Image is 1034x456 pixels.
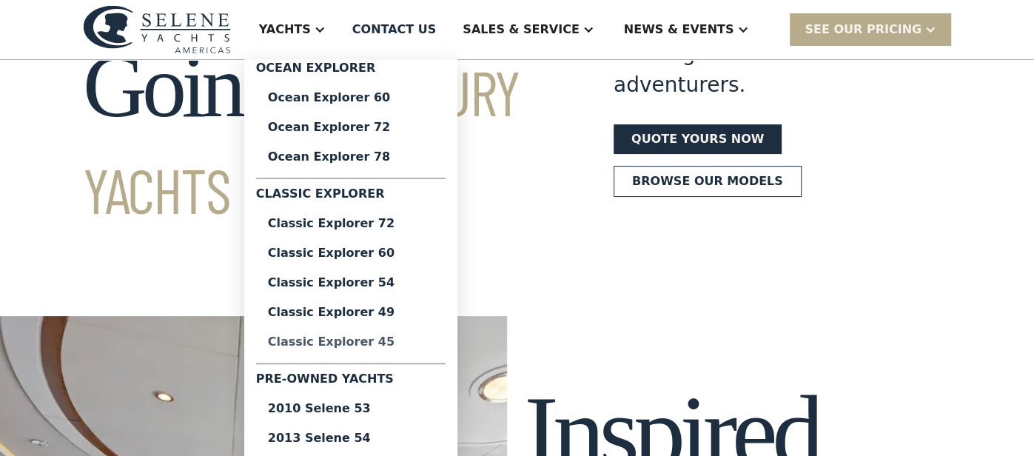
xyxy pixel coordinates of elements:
div: 2013 Selene 54 [268,432,434,444]
a: Ocean Explorer 72 [256,113,446,142]
a: Ocean Explorer 78 [256,142,446,172]
div: SEE Our Pricing [805,21,921,38]
div: Classic Explorer 45 [268,336,434,348]
a: Browse our models [614,166,802,197]
div: Sales & Service [463,21,579,38]
div: Ocean Explorer 78 [268,151,434,163]
div: Classic Explorer 72 [268,218,434,229]
div: Classic Explorer 49 [268,306,434,318]
a: Classic Explorer 49 [256,298,446,327]
a: 2010 Selene 53 [256,394,446,423]
div: Classic Explorer 60 [268,247,434,259]
div: Ocean Explorer 60 [268,92,434,104]
div: SEE Our Pricing [790,13,951,45]
div: Classic Explorer 54 [268,277,434,289]
div: Yachts [259,21,311,38]
a: Ocean Explorer 60 [256,83,446,113]
a: Classic Explorer 72 [256,209,446,238]
a: Classic Explorer 54 [256,268,446,298]
div: Ocean Explorer 72 [268,121,434,133]
a: Quote yours now [614,124,782,154]
div: News & EVENTS [624,21,734,38]
div: Contact US [352,21,437,38]
div: Pre-Owned Yachts [256,370,446,394]
a: Classic Explorer 60 [256,238,446,268]
div: 2010 Selene 53 [268,403,434,415]
a: Classic Explorer 45 [256,327,446,357]
a: 2013 Selene 54 [256,423,446,453]
img: logo [83,5,231,53]
div: Ocean Explorer [256,59,446,83]
div: Classic Explorer [256,185,446,209]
